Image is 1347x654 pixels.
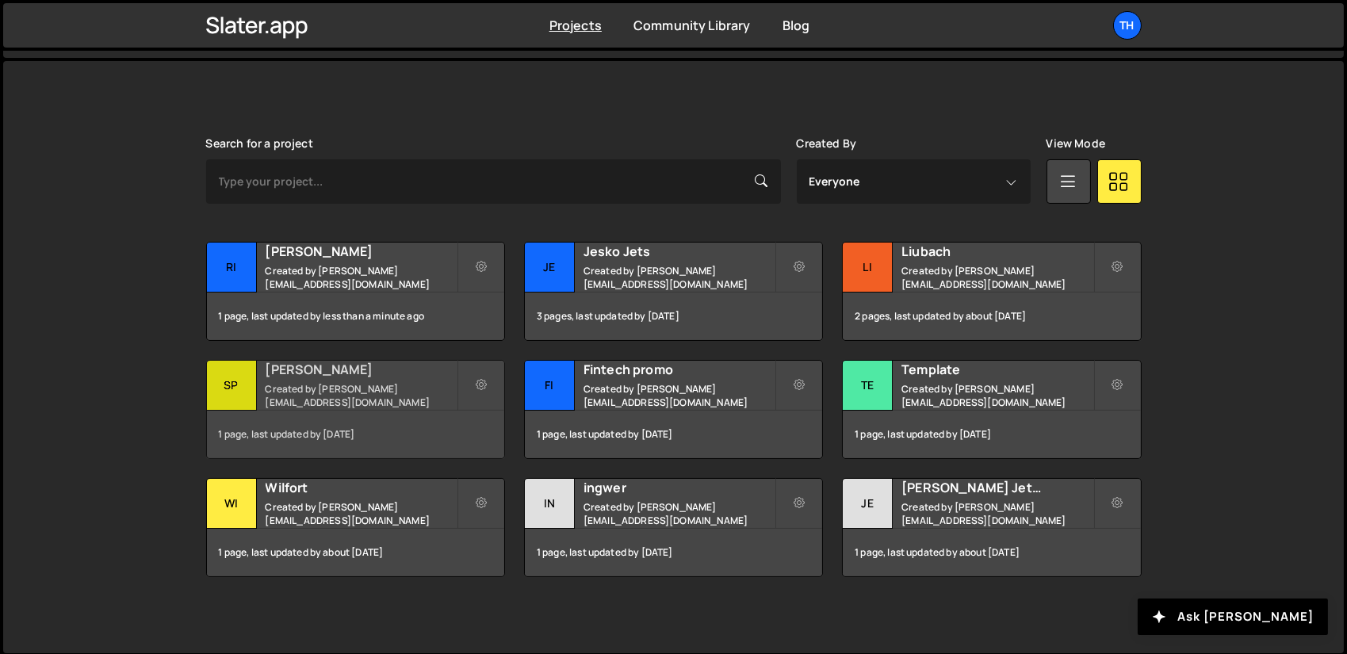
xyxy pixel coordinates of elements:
[524,360,823,459] a: Fi Fintech promo Created by [PERSON_NAME][EMAIL_ADDRESS][DOMAIN_NAME] 1 page, last updated by [DATE]
[633,17,751,34] a: Community Library
[206,478,505,577] a: Wi Wilfort Created by [PERSON_NAME][EMAIL_ADDRESS][DOMAIN_NAME] 1 page, last updated by about [DATE]
[843,529,1140,576] div: 1 page, last updated by about [DATE]
[525,479,575,529] div: in
[525,293,822,340] div: 3 pages, last updated by [DATE]
[549,17,602,34] a: Projects
[266,264,457,291] small: Created by [PERSON_NAME][EMAIL_ADDRESS][DOMAIN_NAME]
[901,500,1093,527] small: Created by [PERSON_NAME][EMAIL_ADDRESS][DOMAIN_NAME]
[1138,599,1328,635] button: Ask [PERSON_NAME]
[843,411,1140,458] div: 1 page, last updated by [DATE]
[525,243,575,293] div: Je
[901,479,1093,496] h2: [PERSON_NAME] Jets — Coming soon
[843,361,893,411] div: Te
[206,360,505,459] a: Sp [PERSON_NAME] Created by [PERSON_NAME][EMAIL_ADDRESS][DOMAIN_NAME] 1 page, last updated by [DATE]
[843,479,893,529] div: Je
[206,137,313,150] label: Search for a project
[842,478,1141,577] a: Je [PERSON_NAME] Jets — Coming soon Created by [PERSON_NAME][EMAIL_ADDRESS][DOMAIN_NAME] 1 page, ...
[842,360,1141,459] a: Te Template Created by [PERSON_NAME][EMAIL_ADDRESS][DOMAIN_NAME] 1 page, last updated by [DATE]
[843,293,1140,340] div: 2 pages, last updated by about [DATE]
[584,500,775,527] small: Created by [PERSON_NAME][EMAIL_ADDRESS][DOMAIN_NAME]
[524,478,823,577] a: in ingwer Created by [PERSON_NAME][EMAIL_ADDRESS][DOMAIN_NAME] 1 page, last updated by [DATE]
[901,382,1093,409] small: Created by [PERSON_NAME][EMAIL_ADDRESS][DOMAIN_NAME]
[266,361,457,378] h2: [PERSON_NAME]
[584,361,775,378] h2: Fintech promo
[207,411,504,458] div: 1 page, last updated by [DATE]
[524,242,823,341] a: Je Jesko Jets Created by [PERSON_NAME][EMAIL_ADDRESS][DOMAIN_NAME] 3 pages, last updated by [DATE]
[843,243,893,293] div: Li
[266,382,457,409] small: Created by [PERSON_NAME][EMAIL_ADDRESS][DOMAIN_NAME]
[206,159,781,204] input: Type your project...
[797,137,857,150] label: Created By
[842,242,1141,341] a: Li Liubach Created by [PERSON_NAME][EMAIL_ADDRESS][DOMAIN_NAME] 2 pages, last updated by about [D...
[207,361,257,411] div: Sp
[1113,11,1142,40] a: Th
[266,479,457,496] h2: Wilfort
[207,529,504,576] div: 1 page, last updated by about [DATE]
[266,243,457,260] h2: [PERSON_NAME]
[783,17,810,34] a: Blog
[207,479,257,529] div: Wi
[206,242,505,341] a: Ri [PERSON_NAME] Created by [PERSON_NAME][EMAIL_ADDRESS][DOMAIN_NAME] 1 page, last updated by les...
[525,361,575,411] div: Fi
[584,243,775,260] h2: Jesko Jets
[207,293,504,340] div: 1 page, last updated by less than a minute ago
[1047,137,1105,150] label: View Mode
[901,361,1093,378] h2: Template
[584,264,775,291] small: Created by [PERSON_NAME][EMAIL_ADDRESS][DOMAIN_NAME]
[207,243,257,293] div: Ri
[584,479,775,496] h2: ingwer
[525,529,822,576] div: 1 page, last updated by [DATE]
[584,382,775,409] small: Created by [PERSON_NAME][EMAIL_ADDRESS][DOMAIN_NAME]
[901,264,1093,291] small: Created by [PERSON_NAME][EMAIL_ADDRESS][DOMAIN_NAME]
[901,243,1093,260] h2: Liubach
[525,411,822,458] div: 1 page, last updated by [DATE]
[266,500,457,527] small: Created by [PERSON_NAME][EMAIL_ADDRESS][DOMAIN_NAME]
